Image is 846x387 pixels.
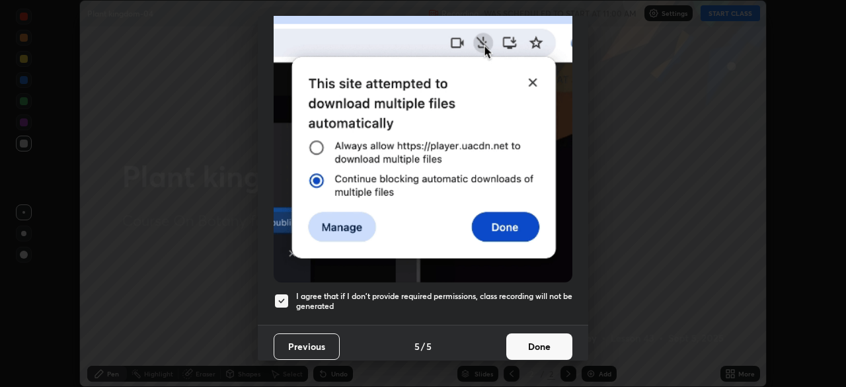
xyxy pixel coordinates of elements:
h4: 5 [426,339,432,353]
button: Previous [274,333,340,360]
h4: 5 [414,339,420,353]
h4: / [421,339,425,353]
h5: I agree that if I don't provide required permissions, class recording will not be generated [296,291,572,312]
button: Done [506,333,572,360]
